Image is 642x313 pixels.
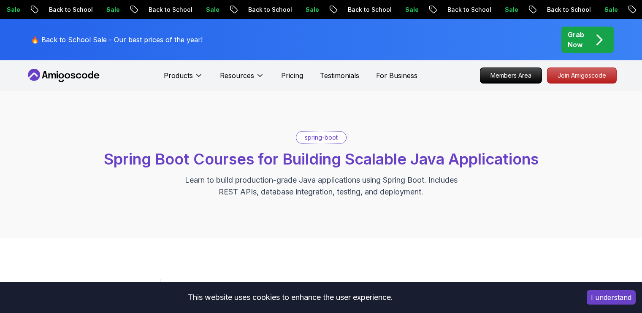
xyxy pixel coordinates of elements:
a: Testimonials [320,70,359,81]
p: Members Area [480,68,542,83]
p: Sale [299,5,326,14]
p: Resources [220,70,254,81]
p: Back to School [341,5,398,14]
p: Learn to build production-grade Java applications using Spring Boot. Includes REST APIs, database... [179,174,463,198]
p: Back to School [540,5,598,14]
p: Back to School [142,5,199,14]
p: Sale [598,5,625,14]
p: Back to School [241,5,299,14]
p: Grab Now [568,30,584,50]
p: 🔥 Back to School Sale - Our best prices of the year! [31,35,203,45]
a: For Business [376,70,417,81]
span: Spring Boot Courses for Building Scalable Java Applications [104,150,539,168]
p: Sale [199,5,226,14]
a: Join Amigoscode [547,67,617,84]
p: Products [164,70,193,81]
a: Members Area [480,67,542,84]
p: Join Amigoscode [547,68,616,83]
p: Back to School [42,5,100,14]
button: Products [164,70,203,87]
p: spring-boot [305,133,338,142]
p: Sale [498,5,525,14]
p: Sale [100,5,127,14]
p: Back to School [441,5,498,14]
p: Sale [398,5,425,14]
button: Accept cookies [587,290,636,305]
div: This website uses cookies to enhance the user experience. [6,288,574,307]
button: Resources [220,70,264,87]
a: Pricing [281,70,303,81]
